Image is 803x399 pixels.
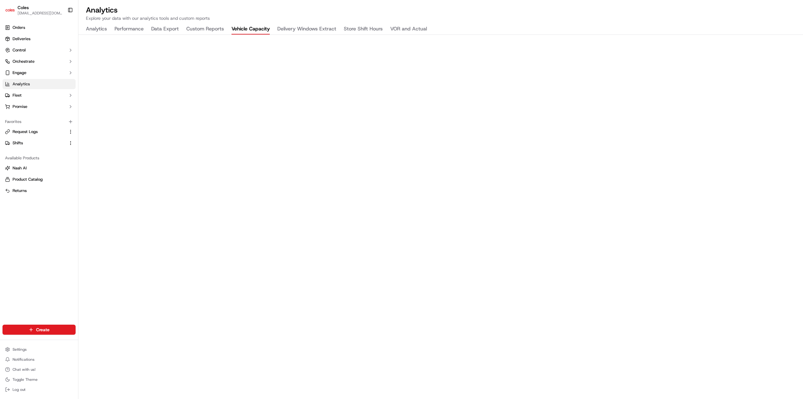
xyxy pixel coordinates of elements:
[3,3,65,18] button: ColesColes[EMAIL_ADDRESS][DOMAIN_NAME]
[3,117,76,127] div: Favorites
[390,24,427,35] button: VOR and Actual
[18,11,62,16] button: [EMAIL_ADDRESS][DOMAIN_NAME]
[86,15,795,21] p: Explore your data with our analytics tools and custom reports
[18,4,29,11] button: Coles
[86,24,107,35] button: Analytics
[3,90,76,100] button: Fleet
[5,5,15,15] img: Coles
[231,24,270,35] button: Vehicle Capacity
[5,129,66,135] a: Request Logs
[3,34,76,44] a: Deliveries
[13,104,27,109] span: Promise
[36,327,50,333] span: Create
[13,59,35,64] span: Orchestrate
[13,81,30,87] span: Analytics
[13,70,26,76] span: Engage
[114,24,144,35] button: Performance
[344,24,383,35] button: Store Shift Hours
[3,375,76,384] button: Toggle Theme
[3,68,76,78] button: Engage
[13,129,38,135] span: Request Logs
[13,357,35,362] span: Notifications
[13,367,35,372] span: Chat with us!
[3,79,76,89] a: Analytics
[13,188,27,194] span: Returns
[3,127,76,137] button: Request Logs
[5,177,73,182] a: Product Catalog
[3,138,76,148] button: Shifts
[3,153,76,163] div: Available Products
[3,385,76,394] button: Log out
[186,24,224,35] button: Custom Reports
[3,163,76,173] button: Nash AI
[277,24,336,35] button: Delivery Windows Extract
[5,165,73,171] a: Nash AI
[3,102,76,112] button: Promise
[78,35,803,399] iframe: Vehicle Capacity
[13,47,26,53] span: Control
[3,174,76,184] button: Product Catalog
[3,186,76,196] button: Returns
[3,345,76,354] button: Settings
[151,24,179,35] button: Data Export
[3,23,76,33] a: Orders
[13,177,43,182] span: Product Catalog
[13,36,30,42] span: Deliveries
[3,56,76,66] button: Orchestrate
[13,387,25,392] span: Log out
[5,140,66,146] a: Shifts
[3,45,76,55] button: Control
[13,25,25,30] span: Orders
[86,5,795,15] h2: Analytics
[13,140,23,146] span: Shifts
[3,325,76,335] button: Create
[13,347,27,352] span: Settings
[13,377,38,382] span: Toggle Theme
[5,188,73,194] a: Returns
[13,93,22,98] span: Fleet
[3,355,76,364] button: Notifications
[13,165,27,171] span: Nash AI
[3,365,76,374] button: Chat with us!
